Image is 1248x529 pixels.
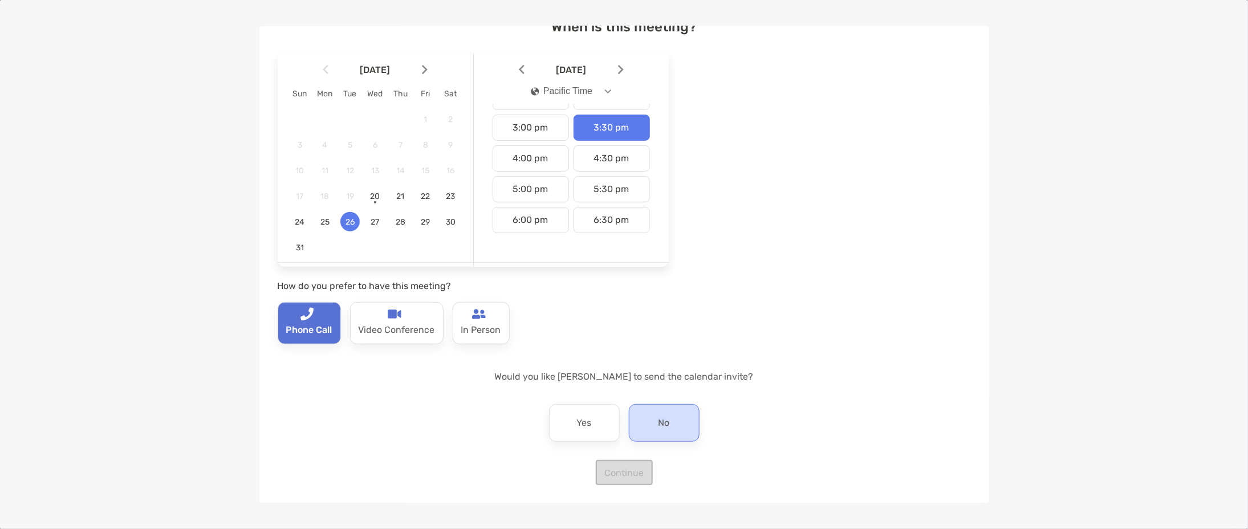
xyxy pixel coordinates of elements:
[388,89,413,99] div: Thu
[340,217,360,227] span: 26
[365,217,385,227] span: 27
[312,89,338,99] div: Mon
[323,65,328,75] img: Arrow icon
[391,140,410,150] span: 7
[416,115,435,124] span: 1
[290,140,310,150] span: 3
[493,115,569,141] div: 3:00 pm
[315,166,335,176] span: 11
[286,321,332,339] p: Phone Call
[363,89,388,99] div: Wed
[338,89,363,99] div: Tue
[359,321,435,339] p: Video Conference
[658,414,670,432] p: No
[441,217,460,227] span: 30
[527,64,616,75] span: [DATE]
[300,307,314,321] img: type-call
[493,176,569,202] div: 5:00 pm
[574,207,650,233] div: 6:30 pm
[618,65,624,75] img: Arrow icon
[315,217,335,227] span: 25
[413,89,438,99] div: Fri
[290,192,310,201] span: 17
[604,89,611,93] img: Open dropdown arrow
[493,145,569,172] div: 4:00 pm
[519,65,525,75] img: Arrow icon
[287,89,312,99] div: Sun
[278,279,669,293] p: How do you prefer to have this meeting?
[574,176,650,202] div: 5:30 pm
[521,78,621,104] button: iconPacific Time
[315,140,335,150] span: 4
[365,140,385,150] span: 6
[422,65,428,75] img: Arrow icon
[577,414,592,432] p: Yes
[278,369,971,384] p: Would you like [PERSON_NAME] to send the calendar invite?
[391,217,410,227] span: 28
[290,243,310,253] span: 31
[388,307,401,321] img: type-call
[441,115,460,124] span: 2
[340,140,360,150] span: 5
[493,207,569,233] div: 6:00 pm
[331,64,420,75] span: [DATE]
[574,145,650,172] div: 4:30 pm
[531,86,592,96] div: Pacific Time
[365,166,385,176] span: 13
[461,321,501,339] p: In Person
[472,307,486,321] img: type-call
[531,87,539,96] img: icon
[290,166,310,176] span: 10
[438,89,463,99] div: Sat
[278,19,971,35] h4: When is this meeting?
[441,192,460,201] span: 23
[315,192,335,201] span: 18
[290,217,310,227] span: 24
[416,140,435,150] span: 8
[391,192,410,201] span: 21
[416,166,435,176] span: 15
[340,166,360,176] span: 12
[574,115,650,141] div: 3:30 pm
[441,166,460,176] span: 16
[416,217,435,227] span: 29
[416,192,435,201] span: 22
[391,166,410,176] span: 14
[365,192,385,201] span: 20
[441,140,460,150] span: 9
[340,192,360,201] span: 19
